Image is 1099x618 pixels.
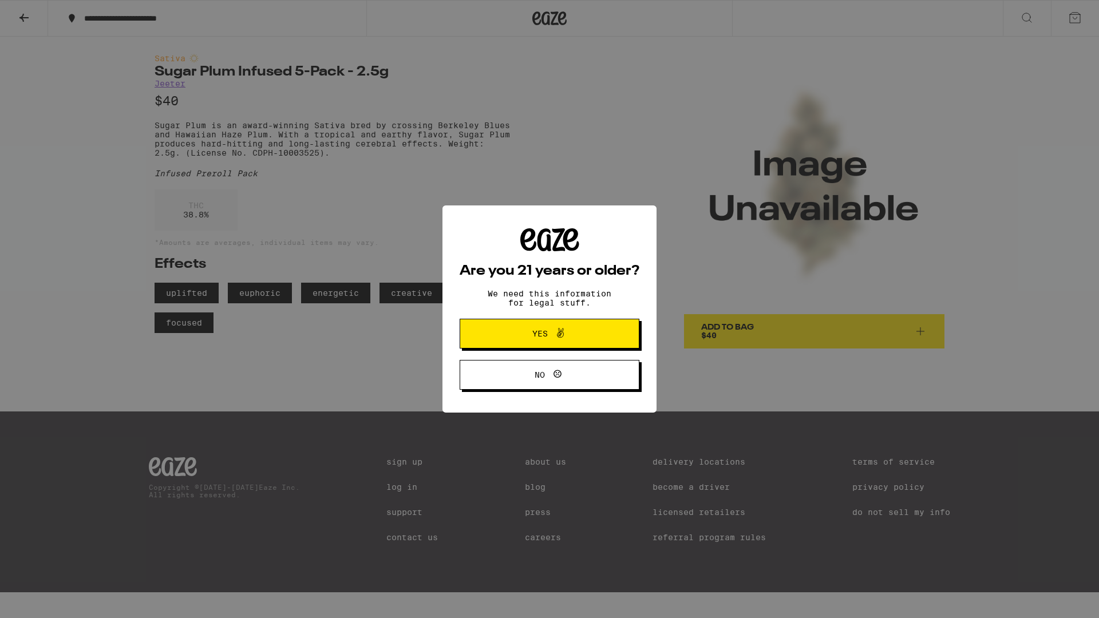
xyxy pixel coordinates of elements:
[460,319,639,348] button: Yes
[460,264,639,278] h2: Are you 21 years or older?
[460,360,639,390] button: No
[532,330,548,338] span: Yes
[535,371,545,379] span: No
[478,289,621,307] p: We need this information for legal stuff.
